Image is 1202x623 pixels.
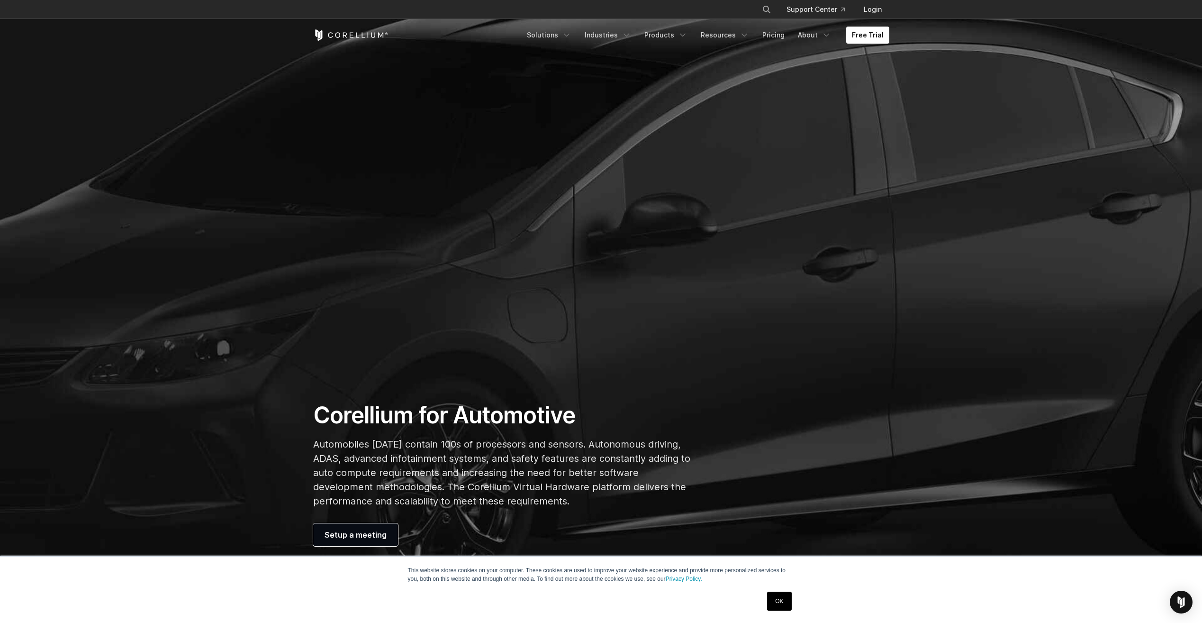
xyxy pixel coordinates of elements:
p: This website stores cookies on your computer. These cookies are used to improve your website expe... [408,566,795,583]
a: Setup a meeting [313,523,398,546]
button: Search [758,1,775,18]
a: Support Center [779,1,852,18]
span: Setup a meeting [325,529,387,541]
a: About [792,27,837,44]
a: Login [856,1,889,18]
div: Open Intercom Messenger [1170,591,1193,614]
a: Products [639,27,693,44]
a: Privacy Policy. [666,576,702,582]
a: Solutions [521,27,577,44]
a: Resources [695,27,755,44]
h1: Corellium for Automotive [313,401,691,430]
div: Navigation Menu [750,1,889,18]
p: Automobiles [DATE] contain 100s of processors and sensors. Autonomous driving, ADAS, advanced inf... [313,437,691,508]
a: OK [767,592,791,611]
a: Corellium Home [313,29,389,41]
div: Navigation Menu [521,27,889,44]
a: Industries [579,27,637,44]
a: Pricing [757,27,790,44]
a: Free Trial [846,27,889,44]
